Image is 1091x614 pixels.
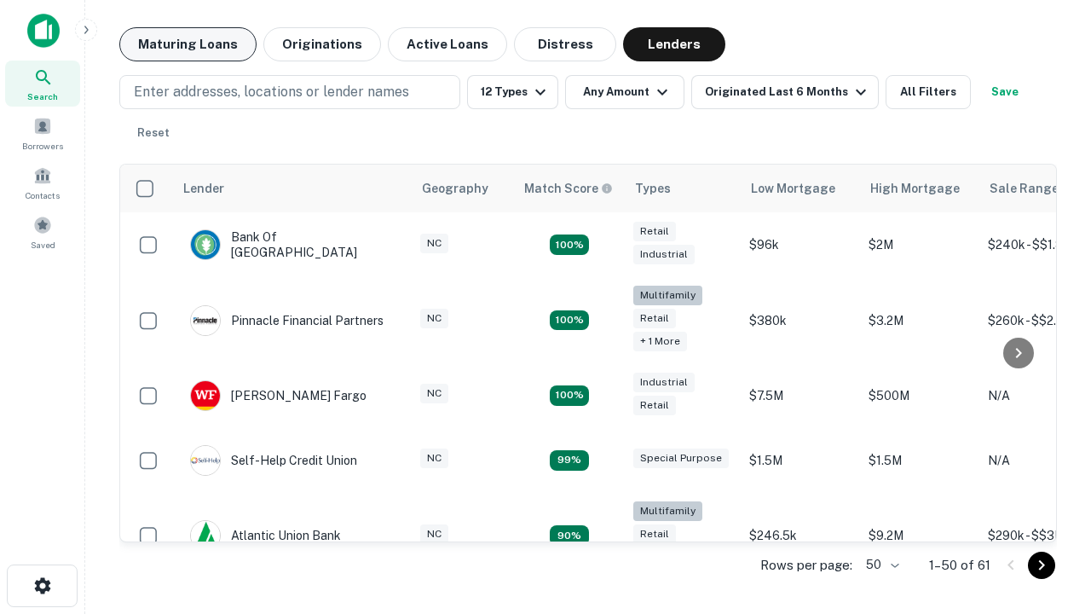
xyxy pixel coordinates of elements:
[741,277,860,363] td: $380k
[550,450,589,471] div: Matching Properties: 11, hasApolloMatch: undefined
[623,27,725,61] button: Lenders
[550,525,589,546] div: Matching Properties: 10, hasApolloMatch: undefined
[388,27,507,61] button: Active Loans
[190,445,357,476] div: Self-help Credit Union
[705,82,871,102] div: Originated Last 6 Months
[751,178,835,199] div: Low Mortgage
[27,14,60,48] img: capitalize-icon.png
[191,230,220,259] img: picture
[191,446,220,475] img: picture
[190,380,367,411] div: [PERSON_NAME] Fargo
[978,75,1032,109] button: Save your search to get updates of matches that match your search criteria.
[860,165,979,212] th: High Mortgage
[860,212,979,277] td: $2M
[886,75,971,109] button: All Filters
[27,90,58,103] span: Search
[550,235,589,255] div: Matching Properties: 15, hasApolloMatch: undefined
[741,165,860,212] th: Low Mortgage
[173,165,412,212] th: Lender
[524,179,609,198] h6: Match Score
[190,229,395,260] div: Bank Of [GEOGRAPHIC_DATA]
[860,428,979,493] td: $1.5M
[565,75,684,109] button: Any Amount
[741,428,860,493] td: $1.5M
[5,209,80,255] a: Saved
[633,332,687,351] div: + 1 more
[929,555,990,576] p: 1–50 of 61
[633,222,676,241] div: Retail
[633,286,702,305] div: Multifamily
[420,524,448,544] div: NC
[191,521,220,550] img: picture
[1006,423,1091,505] iframe: Chat Widget
[741,363,860,428] td: $7.5M
[5,159,80,206] a: Contacts
[422,178,488,199] div: Geography
[5,61,80,107] a: Search
[1028,552,1055,579] button: Go to next page
[633,449,729,468] div: Special Purpose
[633,501,702,521] div: Multifamily
[420,234,448,253] div: NC
[190,520,341,551] div: Atlantic Union Bank
[741,212,860,277] td: $96k
[126,116,181,150] button: Reset
[31,238,55,252] span: Saved
[633,524,676,544] div: Retail
[633,309,676,328] div: Retail
[263,27,381,61] button: Originations
[412,165,514,212] th: Geography
[524,179,613,198] div: Capitalize uses an advanced AI algorithm to match your search with the best lender. The match sco...
[990,178,1059,199] div: Sale Range
[420,384,448,403] div: NC
[119,75,460,109] button: Enter addresses, locations or lender names
[860,277,979,363] td: $3.2M
[691,75,879,109] button: Originated Last 6 Months
[550,385,589,406] div: Matching Properties: 14, hasApolloMatch: undefined
[22,139,63,153] span: Borrowers
[183,178,224,199] div: Lender
[633,396,676,415] div: Retail
[633,373,695,392] div: Industrial
[467,75,558,109] button: 12 Types
[860,493,979,579] td: $9.2M
[420,309,448,328] div: NC
[514,165,625,212] th: Capitalize uses an advanced AI algorithm to match your search with the best lender. The match sco...
[635,178,671,199] div: Types
[119,27,257,61] button: Maturing Loans
[420,449,448,468] div: NC
[190,305,384,336] div: Pinnacle Financial Partners
[741,493,860,579] td: $246.5k
[860,363,979,428] td: $500M
[633,245,695,264] div: Industrial
[26,188,60,202] span: Contacts
[550,310,589,331] div: Matching Properties: 20, hasApolloMatch: undefined
[191,306,220,335] img: picture
[625,165,741,212] th: Types
[870,178,960,199] div: High Mortgage
[191,381,220,410] img: picture
[5,110,80,156] a: Borrowers
[760,555,852,576] p: Rows per page:
[134,82,409,102] p: Enter addresses, locations or lender names
[859,553,902,577] div: 50
[514,27,616,61] button: Distress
